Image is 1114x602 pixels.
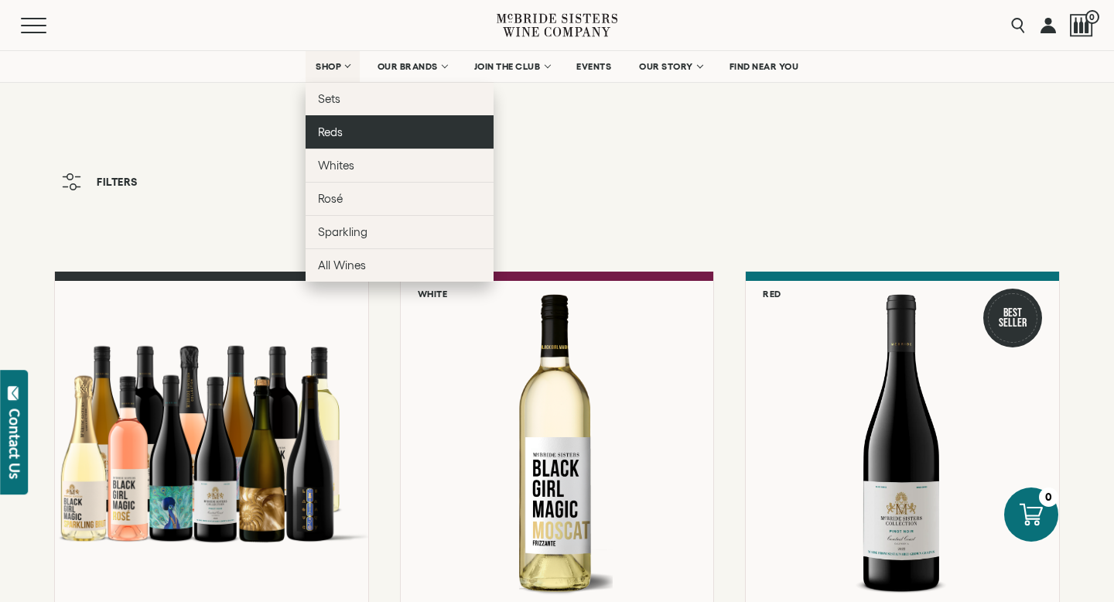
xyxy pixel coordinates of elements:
a: Whites [306,149,494,182]
span: All Wines [318,258,366,272]
a: Rosé [306,182,494,215]
a: Sets [306,82,494,115]
a: SHOP [306,51,360,82]
div: Contact Us [7,409,22,479]
h6: Red [763,289,781,299]
a: Sparkling [306,215,494,248]
button: Mobile Menu Trigger [21,18,77,33]
a: EVENTS [566,51,621,82]
span: Filters [97,176,138,187]
span: EVENTS [576,61,611,72]
a: FIND NEAR YOU [719,51,809,82]
div: 0 [1039,487,1058,507]
span: OUR STORY [639,61,693,72]
a: All Wines [306,248,494,282]
span: Reds [318,125,343,139]
h6: White [418,289,448,299]
span: Rosé [318,192,343,205]
a: OUR STORY [629,51,712,82]
a: OUR BRANDS [367,51,456,82]
span: Sets [318,92,340,105]
span: Whites [318,159,354,172]
a: JOIN THE CLUB [464,51,559,82]
span: 0 [1085,10,1099,24]
span: SHOP [316,61,342,72]
span: OUR BRANDS [378,61,438,72]
span: JOIN THE CLUB [474,61,541,72]
span: Sparkling [318,225,367,238]
span: FIND NEAR YOU [730,61,799,72]
button: Filters [54,166,145,198]
a: Reds [306,115,494,149]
